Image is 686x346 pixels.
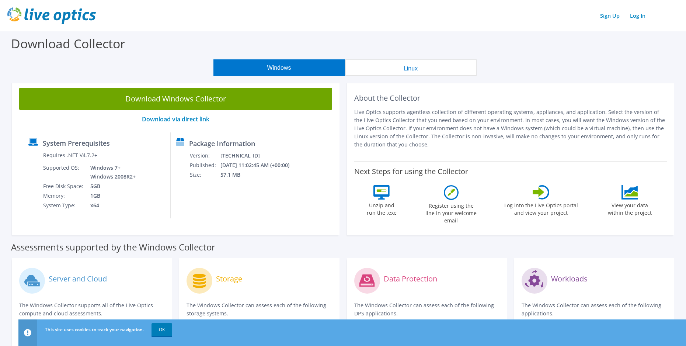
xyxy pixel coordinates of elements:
[19,301,164,318] p: The Windows Collector supports all of the Live Optics compute and cloud assessments.
[220,170,299,180] td: 57.1 MB
[85,191,137,201] td: 1GB
[45,326,144,333] span: This site uses cookies to track your navigation.
[43,181,85,191] td: Free Disk Space:
[216,275,242,283] label: Storage
[7,7,96,24] img: live_optics_svg.svg
[213,59,345,76] button: Windows
[189,170,220,180] td: Size:
[504,200,578,217] label: Log into the Live Optics portal and view your project
[189,151,220,160] td: Version:
[187,301,332,318] p: The Windows Collector can assess each of the following storage systems.
[603,200,656,217] label: View your data within the project
[85,163,137,181] td: Windows 7+ Windows 2008R2+
[189,140,255,147] label: Package Information
[345,59,477,76] button: Linux
[189,160,220,170] td: Published:
[354,108,667,149] p: Live Optics supports agentless collection of different operating systems, appliances, and applica...
[49,275,107,283] label: Server and Cloud
[626,10,649,21] a: Log In
[43,191,85,201] td: Memory:
[43,139,110,147] label: System Prerequisites
[220,160,299,170] td: [DATE] 11:02:45 AM (+00:00)
[152,323,172,336] a: OK
[85,201,137,210] td: x64
[551,275,588,283] label: Workloads
[43,163,85,181] td: Supported OS:
[354,301,499,318] p: The Windows Collector can assess each of the following DPS applications.
[424,200,479,224] label: Register using the line in your welcome email
[365,200,398,217] label: Unzip and run the .exe
[384,275,437,283] label: Data Protection
[522,301,667,318] p: The Windows Collector can assess each of the following applications.
[19,88,332,110] a: Download Windows Collector
[11,35,125,52] label: Download Collector
[85,181,137,191] td: 5GB
[142,115,209,123] a: Download via direct link
[596,10,623,21] a: Sign Up
[43,152,97,159] label: Requires .NET V4.7.2+
[220,151,299,160] td: [TECHNICAL_ID]
[11,243,215,251] label: Assessments supported by the Windows Collector
[43,201,85,210] td: System Type:
[354,94,667,103] h2: About the Collector
[354,167,468,176] label: Next Steps for using the Collector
